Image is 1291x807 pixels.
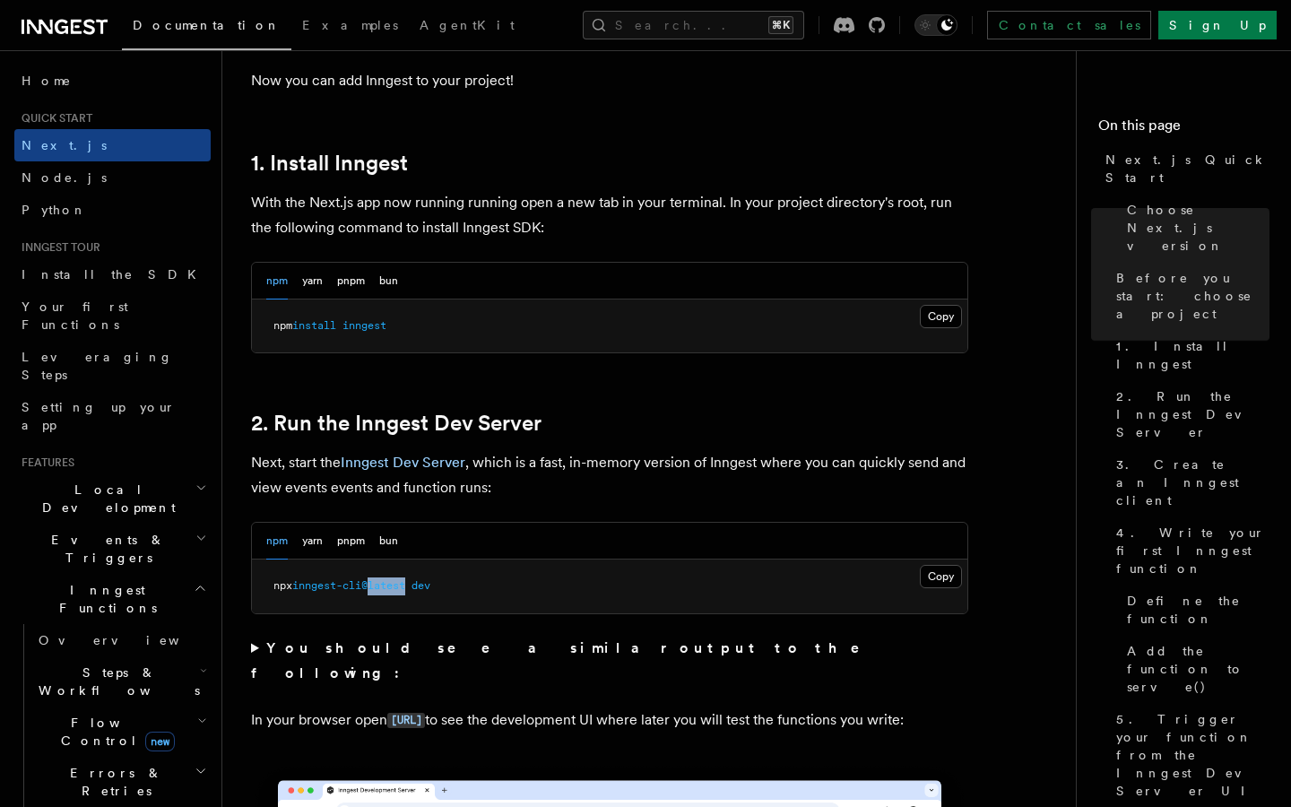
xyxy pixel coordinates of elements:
span: Leveraging Steps [22,350,173,382]
a: Node.js [14,161,211,194]
a: 3. Create an Inngest client [1109,448,1269,516]
button: Errors & Retries [31,757,211,807]
a: Sign Up [1158,11,1277,39]
button: npm [266,263,288,299]
a: Python [14,194,211,226]
button: Local Development [14,473,211,524]
span: dev [412,579,430,592]
span: Documentation [133,18,281,32]
span: Before you start: choose a project [1116,269,1269,323]
span: 1. Install Inngest [1116,337,1269,373]
span: install [292,319,336,332]
button: Inngest Functions [14,574,211,624]
span: Quick start [14,111,92,126]
span: Local Development [14,481,195,516]
a: Inngest Dev Server [341,454,465,471]
a: Next.js [14,129,211,161]
button: Events & Triggers [14,524,211,574]
span: 2. Run the Inngest Dev Server [1116,387,1269,441]
span: npx [273,579,292,592]
h4: On this page [1098,115,1269,143]
a: 2. Run the Inngest Dev Server [251,411,542,436]
button: Copy [920,305,962,328]
a: Add the function to serve() [1120,635,1269,703]
a: Choose Next.js version [1120,194,1269,262]
span: Home [22,72,72,90]
strong: You should see a similar output to the following: [251,639,885,681]
kbd: ⌘K [768,16,793,34]
a: Examples [291,5,409,48]
a: 2. Run the Inngest Dev Server [1109,380,1269,448]
a: Contact sales [987,11,1151,39]
span: 3. Create an Inngest client [1116,456,1269,509]
span: Overview [39,633,223,647]
a: Documentation [122,5,291,50]
a: Your first Functions [14,291,211,341]
button: npm [266,523,288,560]
span: Python [22,203,87,217]
a: Before you start: choose a project [1109,262,1269,330]
span: Add the function to serve() [1127,642,1269,696]
button: bun [379,523,398,560]
p: With the Next.js app now running running open a new tab in your terminal. In your project directo... [251,190,968,240]
a: Define the function [1120,585,1269,635]
span: Events & Triggers [14,531,195,567]
span: Setting up your app [22,400,176,432]
span: Inngest Functions [14,581,194,617]
a: 5. Trigger your function from the Inngest Dev Server UI [1109,703,1269,807]
p: Now you can add Inngest to your project! [251,68,968,93]
span: Define the function [1127,592,1269,628]
button: Toggle dark mode [914,14,957,36]
a: Next.js Quick Start [1098,143,1269,194]
span: Flow Control [31,714,197,750]
button: Steps & Workflows [31,656,211,707]
span: Your first Functions [22,299,128,332]
summary: You should see a similar output to the following: [251,636,968,686]
span: inngest [342,319,386,332]
span: Choose Next.js version [1127,201,1269,255]
span: Steps & Workflows [31,664,200,699]
a: 1. Install Inngest [251,151,408,176]
span: Node.js [22,170,107,185]
span: AgentKit [420,18,515,32]
button: yarn [302,523,323,560]
a: Setting up your app [14,391,211,441]
a: AgentKit [409,5,525,48]
span: npm [273,319,292,332]
span: Errors & Retries [31,764,195,800]
button: bun [379,263,398,299]
button: Search...⌘K [583,11,804,39]
span: 4. Write your first Inngest function [1116,524,1269,577]
span: Next.js Quick Start [1105,151,1269,187]
a: 1. Install Inngest [1109,330,1269,380]
span: Features [14,456,74,470]
span: inngest-cli@latest [292,579,405,592]
code: [URL] [387,713,425,728]
span: 5. Trigger your function from the Inngest Dev Server UI [1116,710,1269,800]
a: Install the SDK [14,258,211,291]
a: 4. Write your first Inngest function [1109,516,1269,585]
button: pnpm [337,523,365,560]
a: Overview [31,624,211,656]
a: Leveraging Steps [14,341,211,391]
button: Flow Controlnew [31,707,211,757]
p: In your browser open to see the development UI where later you will test the functions you write: [251,707,968,733]
button: pnpm [337,263,365,299]
a: [URL] [387,711,425,728]
button: Copy [920,565,962,588]
button: yarn [302,263,323,299]
span: Next.js [22,138,107,152]
p: Next, start the , which is a fast, in-memory version of Inngest where you can quickly send and vi... [251,450,968,500]
span: new [145,732,175,751]
span: Examples [302,18,398,32]
span: Inngest tour [14,240,100,255]
a: Home [14,65,211,97]
span: Install the SDK [22,267,207,282]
